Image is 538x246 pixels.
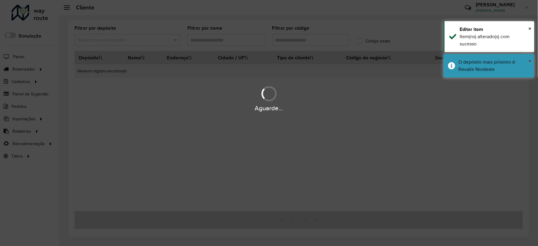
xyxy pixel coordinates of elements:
div: Item(ns) alterado(s) com sucesso [460,33,530,48]
span: × [529,25,532,32]
div: Editar item [460,26,530,33]
span: × [529,58,532,65]
button: Close [529,24,532,33]
button: Close [529,57,532,66]
div: O depósito mais próximo é: Revalle Nordeste [459,58,530,73]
